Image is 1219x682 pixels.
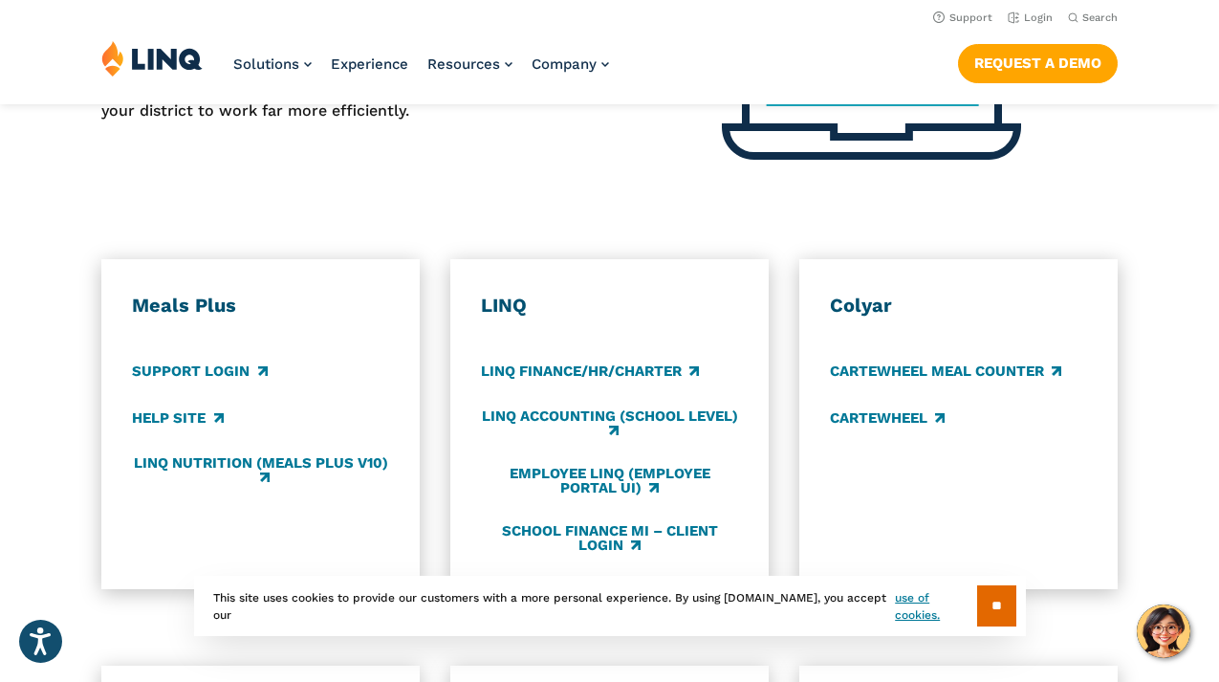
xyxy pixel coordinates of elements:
span: Company [532,55,597,73]
nav: Primary Navigation [233,40,609,103]
a: Request a Demo [958,44,1118,82]
h3: LINQ [481,294,738,319]
span: Resources [427,55,500,73]
button: Open Search Bar [1068,11,1118,25]
h3: Meals Plus [132,294,389,319]
span: Solutions [233,55,299,73]
a: Resources [427,55,512,73]
a: School Finance MI – Client Login [481,523,738,555]
a: use of cookies. [895,589,976,624]
a: Solutions [233,55,312,73]
a: LINQ Accounting (school level) [481,407,738,439]
a: LINQ Finance/HR/Charter [481,361,699,382]
a: LINQ Nutrition (Meals Plus v10) [132,454,389,486]
a: CARTEWHEEL Meal Counter [830,361,1061,382]
img: LINQ | K‑12 Software [101,40,203,77]
a: Help Site [132,407,223,429]
h3: Colyar [830,294,1087,319]
a: Login [1008,11,1053,24]
a: Experience [331,55,408,73]
nav: Button Navigation [958,40,1118,82]
a: Support Login [132,361,267,382]
button: Hello, have a question? Let’s chat. [1137,605,1190,658]
span: Search [1082,11,1118,24]
div: This site uses cookies to provide our customers with a more personal experience. By using [DOMAIN... [194,576,1026,636]
a: Company [532,55,609,73]
a: Employee LINQ (Employee Portal UI) [481,465,738,496]
a: CARTEWHEEL [830,407,945,429]
a: Support [933,11,992,24]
